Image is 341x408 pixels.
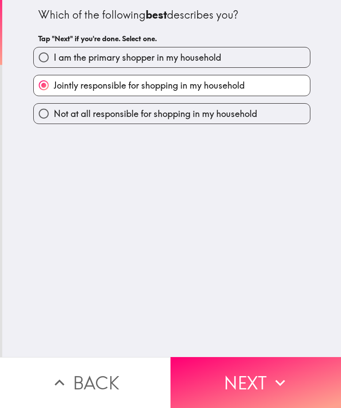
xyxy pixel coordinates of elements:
[34,47,310,67] button: I am the primary shopper in my household
[34,104,310,124] button: Not at all responsible for shopping in my household
[38,34,305,43] h6: Tap "Next" if you're done. Select one.
[54,108,257,120] span: Not at all responsible for shopping in my household
[146,8,167,21] b: best
[170,357,341,408] button: Next
[38,8,305,23] div: Which of the following describes you?
[34,75,310,95] button: Jointly responsible for shopping in my household
[54,79,245,92] span: Jointly responsible for shopping in my household
[54,51,221,64] span: I am the primary shopper in my household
